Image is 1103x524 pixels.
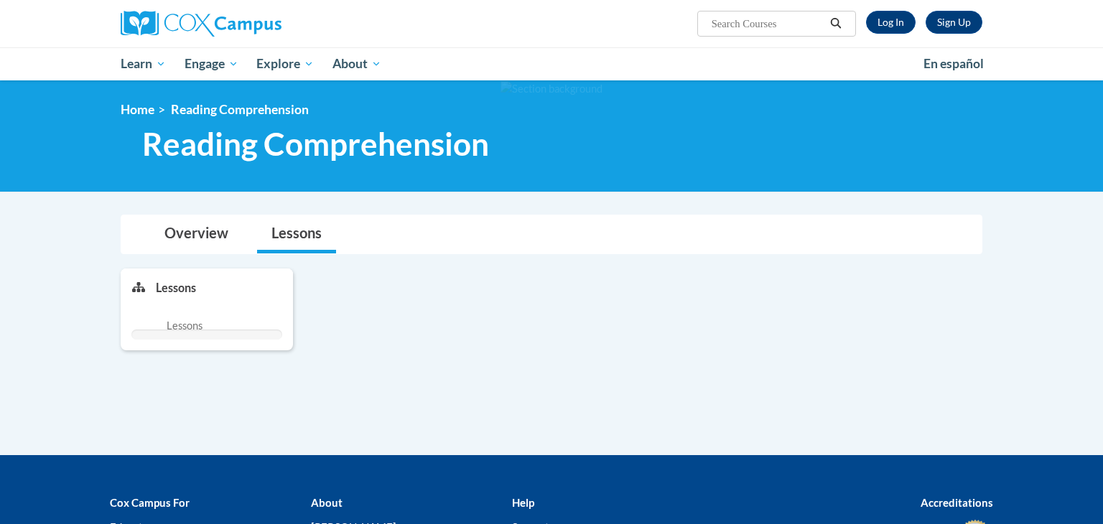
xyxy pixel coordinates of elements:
a: Lessons [257,215,336,253]
img: Section background [501,81,602,97]
a: Learn [111,47,175,80]
b: Cox Campus For [110,496,190,509]
input: Search Courses [710,15,825,32]
span: En español [923,56,984,71]
span: Engage [185,55,238,72]
a: About [323,47,391,80]
b: About [311,496,343,509]
b: Help [512,496,534,509]
button: Search [825,15,847,32]
img: Cox Campus [121,11,281,37]
span: Reading Comprehension [142,125,489,163]
b: Accreditations [921,496,993,509]
a: Register [926,11,982,34]
span: Reading Comprehension [171,102,309,117]
div: Main menu [99,47,1004,80]
a: Home [121,102,154,117]
span: About [332,55,381,72]
a: Engage [175,47,248,80]
p: Lessons [156,280,196,296]
a: Cox Campus [121,11,394,37]
a: En español [914,49,993,79]
span: Explore [256,55,314,72]
a: Log In [866,11,916,34]
span: Learn [121,55,166,72]
span: Lessons [167,318,203,334]
a: Overview [150,215,243,253]
a: Explore [247,47,323,80]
